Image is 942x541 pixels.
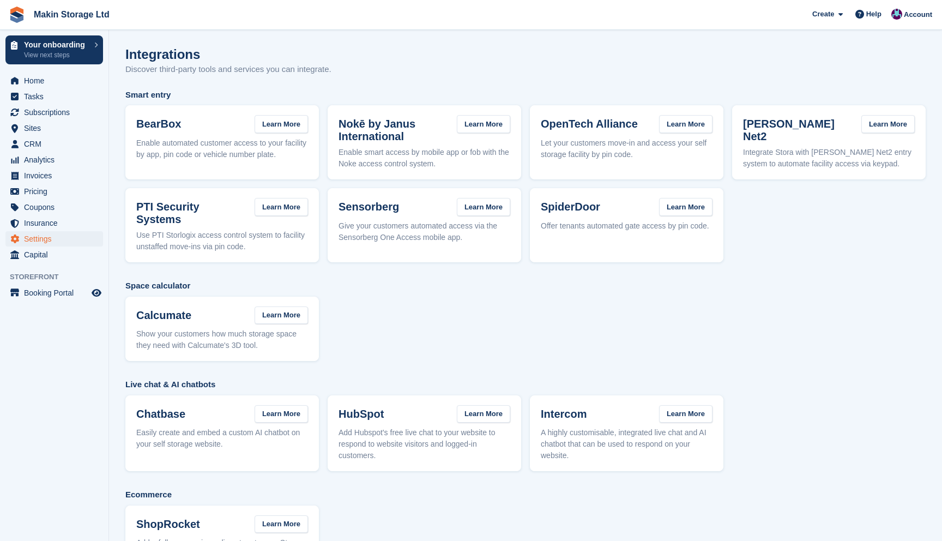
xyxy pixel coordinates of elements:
p: Show your customers how much storage space they need with Calcumate's 3D tool. [136,328,308,351]
a: Learn More [659,198,712,216]
a: menu [5,89,103,104]
p: Easily create and embed a custom AI chatbot on your self storage website. [136,427,308,450]
p: Let your customers move-in and access your self storage facility by pin code. [541,137,712,160]
p: Give your customers automated access via the Sensorberg One Access mobile app. [339,220,510,243]
span: Invoices [24,168,89,183]
h3: OpenTech Alliance [541,118,638,130]
p: View next steps [24,50,89,60]
h3: Calcumate [136,309,191,322]
p: Your onboarding [24,41,89,49]
span: Live chat & AI chatbots [125,378,926,391]
span: Capital [24,247,89,262]
span: Help [866,9,881,20]
a: menu [5,285,103,300]
h3: SpiderDoor [541,201,600,213]
a: Learn More [255,405,308,423]
p: Use PTI Storlogix access control system to facility unstaffed move-ins via pin code. [136,230,308,253]
span: Sites [24,121,89,136]
span: Pricing [24,184,89,199]
a: Learn More [659,115,712,133]
span: Settings [24,231,89,247]
a: Makin Storage Ltd [29,5,114,23]
a: menu [5,247,103,262]
h3: [PERSON_NAME] Net2 [743,118,849,142]
p: Integrate Stora with [PERSON_NAME] Net2 entry system to automate facility access via keypad. [743,147,915,170]
span: Storefront [10,272,108,282]
a: Learn More [457,115,510,133]
span: Home [24,73,89,88]
a: Learn More [457,198,510,216]
p: Offer tenants automated gate access by pin code. [541,220,712,232]
span: Insurance [24,215,89,231]
a: menu [5,184,103,199]
a: Your onboarding View next steps [5,35,103,64]
a: menu [5,152,103,167]
span: Account [904,9,932,20]
span: Space calculator [125,280,926,292]
a: Learn More [457,405,510,423]
h3: HubSpot [339,408,384,420]
span: Ecommerce [125,489,926,501]
span: Booking Portal [24,285,89,300]
a: Learn More [659,405,712,423]
span: Subscriptions [24,105,89,120]
span: Create [812,9,834,20]
p: Enable smart access by mobile app or fob with the Noke access control system. [339,147,510,170]
img: Chris Patel [891,9,902,20]
span: Coupons [24,200,89,215]
span: Smart entry [125,89,926,101]
a: Preview store [90,286,103,299]
h3: PTI Security Systems [136,201,243,225]
a: menu [5,121,103,136]
img: stora-icon-8386f47178a22dfd0bd8f6a31ec36ba5ce8667c1dd55bd0f319d3a0aa187defe.svg [9,7,25,23]
p: Discover third-party tools and services you can integrate. [125,63,331,76]
span: Analytics [24,152,89,167]
a: Learn More [255,198,308,216]
a: Learn More [255,515,308,533]
a: menu [5,168,103,183]
a: Learn More [255,115,308,133]
a: menu [5,136,103,152]
a: menu [5,73,103,88]
a: menu [5,200,103,215]
p: Add Hubspot's free live chat to your website to respond to website visitors and logged-in customers. [339,427,510,461]
a: menu [5,215,103,231]
h1: Integrations [125,47,331,62]
a: Learn More [255,306,308,324]
p: Enable automated customer access to your facility by app, pin code or vehicle number plate. [136,137,308,160]
span: Tasks [24,89,89,104]
h3: BearBox [136,118,181,130]
h3: Nokē by Janus International [339,118,445,142]
a: menu [5,231,103,247]
h3: Chatbase [136,408,185,420]
h3: ShopRocket [136,518,200,531]
a: menu [5,105,103,120]
a: Learn More [861,115,915,133]
p: A highly customisable, integrated live chat and AI chatbot that can be used to respond on your we... [541,427,712,461]
span: CRM [24,136,89,152]
h3: Intercom [541,408,587,420]
h3: Sensorberg [339,201,399,213]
